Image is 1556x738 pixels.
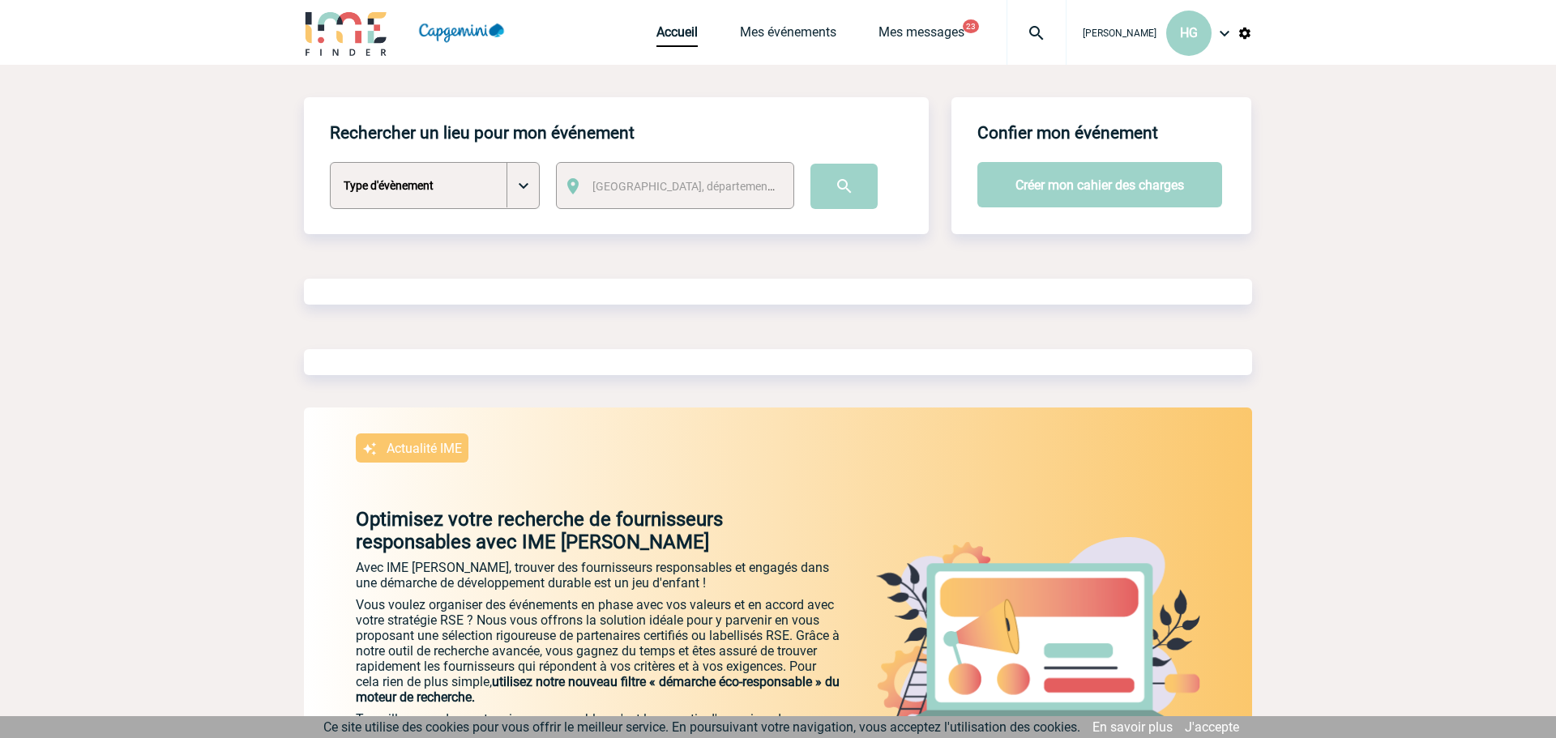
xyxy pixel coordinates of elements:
[977,123,1158,143] h4: Confier mon événement
[878,24,964,47] a: Mes messages
[356,597,842,705] p: Vous voulez organiser des événements en phase avec vos valeurs et en accord avec votre stratégie ...
[356,560,842,591] p: Avec IME [PERSON_NAME], trouver des fournisseurs responsables et engagés dans une démarche de dév...
[963,19,979,33] button: 23
[1083,28,1156,39] span: [PERSON_NAME]
[656,24,698,47] a: Accueil
[387,441,462,456] p: Actualité IME
[1092,719,1173,735] a: En savoir plus
[876,537,1200,730] img: actu.png
[977,162,1222,207] button: Créer mon cahier des charges
[304,10,388,56] img: IME-Finder
[592,180,818,193] span: [GEOGRAPHIC_DATA], département, région...
[330,123,635,143] h4: Rechercher un lieu pour mon événement
[810,164,878,209] input: Submit
[1180,25,1198,41] span: HG
[356,674,840,705] span: utilisez notre nouveau filtre « démarche éco-responsable » du moteur de recherche.
[1185,719,1239,735] a: J'accepte
[323,719,1080,735] span: Ce site utilise des cookies pour vous offrir le meilleur service. En poursuivant votre navigation...
[304,508,842,553] p: Optimisez votre recherche de fournisseurs responsables avec IME [PERSON_NAME]
[740,24,836,47] a: Mes événements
